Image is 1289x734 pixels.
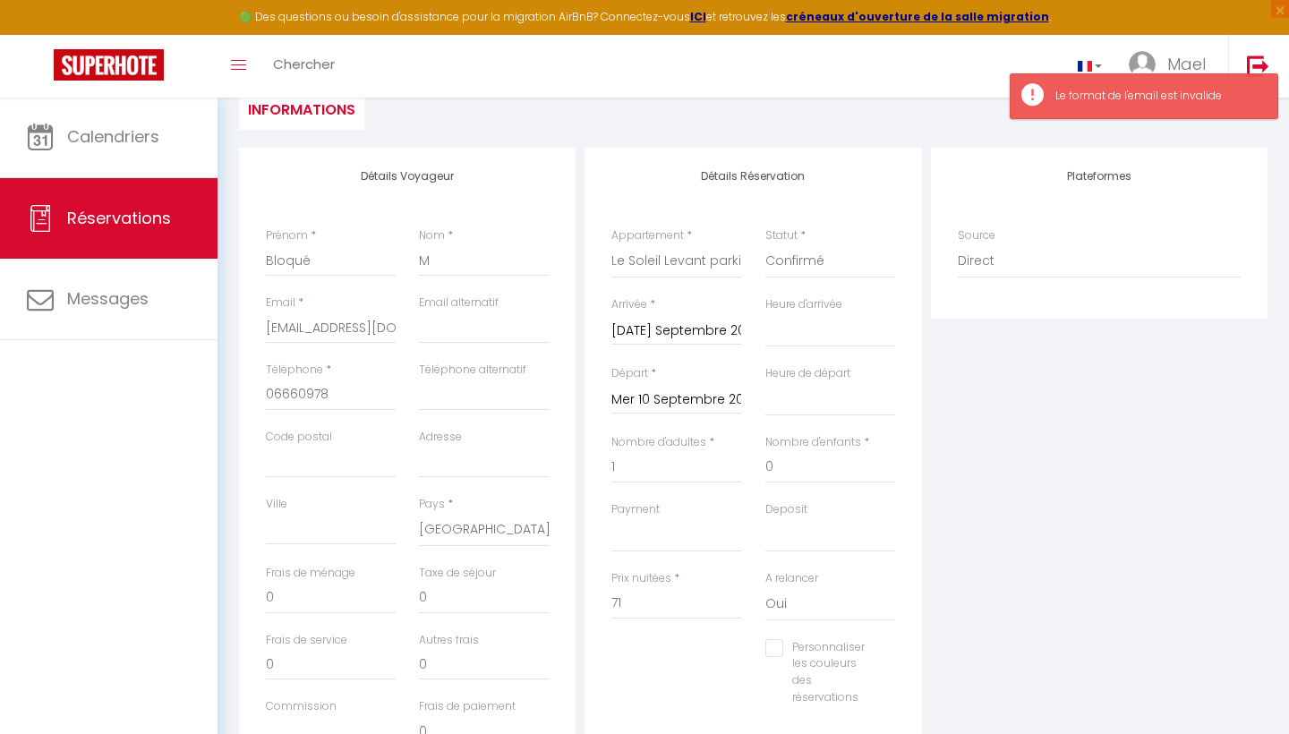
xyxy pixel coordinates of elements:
[611,365,648,382] label: Départ
[419,429,462,446] label: Adresse
[14,7,68,61] button: Ouvrir le widget de chat LiveChat
[419,632,479,649] label: Autres frais
[765,365,850,382] label: Heure de départ
[783,639,873,706] label: Personnaliser les couleurs des réservations
[266,227,308,244] label: Prénom
[611,170,894,183] h4: Détails Réservation
[266,170,549,183] h4: Détails Voyageur
[419,227,445,244] label: Nom
[958,170,1241,183] h4: Plateformes
[419,698,516,715] label: Frais de paiement
[266,698,337,715] label: Commission
[239,86,364,130] li: Informations
[266,429,332,446] label: Code postal
[958,227,995,244] label: Source
[67,207,171,229] span: Réservations
[611,227,684,244] label: Appartement
[1055,88,1259,105] div: Le format de l'email est invalide
[273,55,335,73] span: Chercher
[266,632,347,649] label: Frais de service
[765,296,842,313] label: Heure d'arrivée
[266,294,295,312] label: Email
[611,434,706,451] label: Nombre d'adultes
[67,287,149,310] span: Messages
[266,496,287,513] label: Ville
[266,362,323,379] label: Téléphone
[419,294,499,312] label: Email alternatif
[611,501,660,518] label: Payment
[419,362,526,379] label: Téléphone alternatif
[260,35,348,98] a: Chercher
[765,501,807,518] label: Deposit
[611,296,647,313] label: Arrivée
[1167,53,1206,75] span: Mael
[1115,35,1228,98] a: ... Mael
[54,49,164,81] img: Super Booking
[1129,51,1156,78] img: ...
[419,565,496,582] label: Taxe de séjour
[765,434,861,451] label: Nombre d'enfants
[690,9,706,24] a: ICI
[611,570,671,587] label: Prix nuitées
[765,227,798,244] label: Statut
[266,565,355,582] label: Frais de ménage
[786,9,1049,24] a: créneaux d'ouverture de la salle migration
[67,125,159,148] span: Calendriers
[419,496,445,513] label: Pays
[1247,55,1269,77] img: logout
[765,570,818,587] label: A relancer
